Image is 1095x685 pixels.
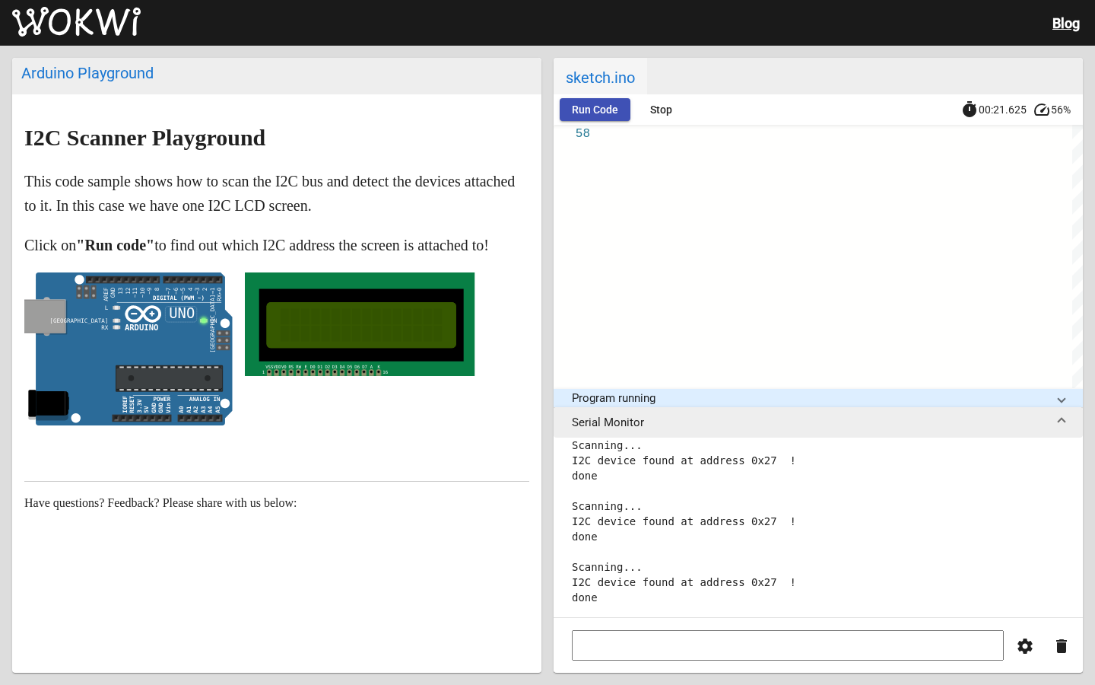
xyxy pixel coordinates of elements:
div: Arduino Playground [21,64,532,82]
span: Stop [650,104,672,116]
button: Run Code [560,98,630,121]
mat-expansion-panel-header: Serial Monitor [554,407,1083,438]
p: Click on to find out which I2C address the screen is attached to! [24,233,529,257]
span: Run Code [572,104,618,116]
mat-icon: settings [1016,637,1034,655]
button: Stop [636,98,685,121]
mat-icon: timer [960,100,979,119]
span: 56% [1051,104,1083,115]
div: 58 [554,125,590,143]
span: sketch.ino [554,58,647,94]
mat-icon: speed [1033,100,1051,119]
mat-icon: delete [1052,637,1071,655]
strong: "Run code" [76,237,154,253]
p: This code sample shows how to scan the I2C bus and detect the devices attached to it. In this cas... [24,169,529,218]
img: Wokwi [12,7,141,37]
pre: I2C Scanner Scanning... I2C device found at address 0x27 ! done Scanning... I2C device found at a... [572,438,1065,605]
mat-expansion-panel-header: Program running [554,389,1083,407]
div: Serial Monitor [554,438,1083,673]
mat-panel-title: Serial Monitor [572,416,1046,429]
h1: I2C Scanner Playground [24,126,529,150]
span: 00:21.625 [979,104,1027,116]
a: Blog [1052,15,1080,31]
span: Have questions? Feedback? Please share with us below: [24,496,297,509]
mat-panel-title: Program running [572,391,1046,405]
